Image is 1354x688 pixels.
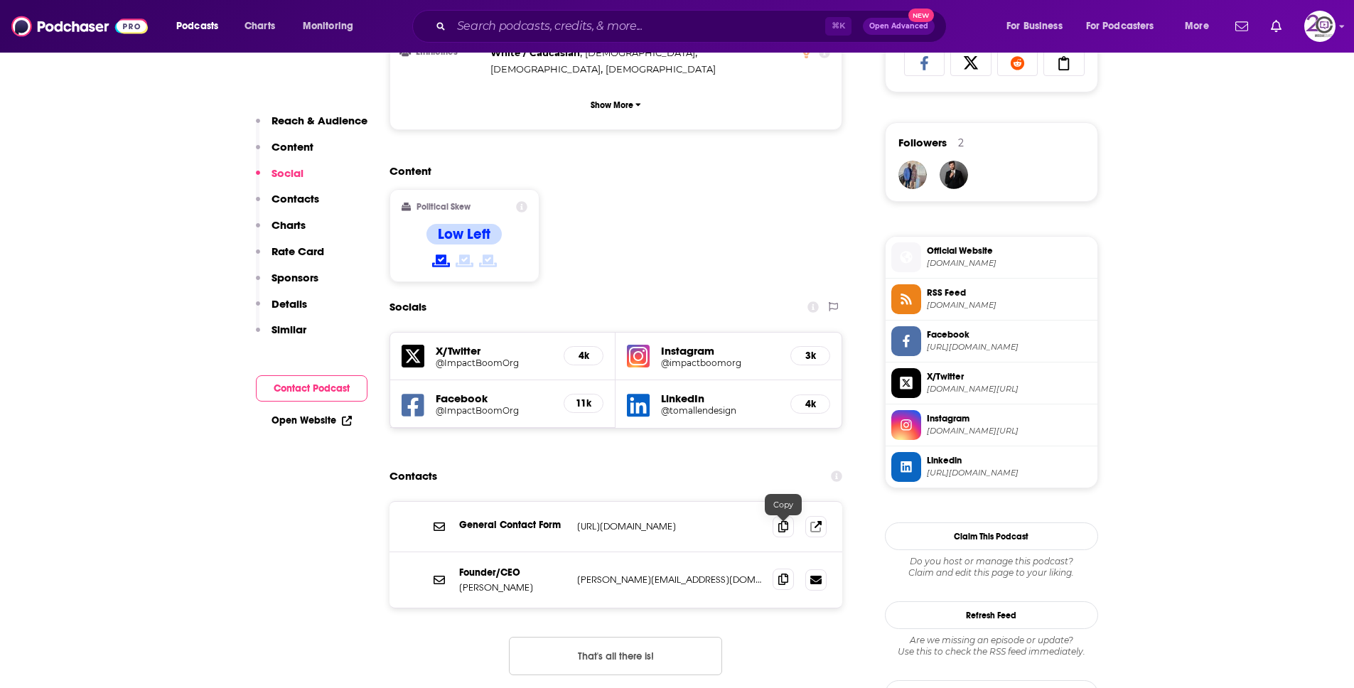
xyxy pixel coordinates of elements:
[927,454,1092,467] span: Linkedin
[256,244,324,271] button: Rate Card
[490,45,582,61] span: ,
[166,15,237,38] button: open menu
[256,375,367,402] button: Contact Podcast
[885,556,1098,579] div: Claim and edit this page to your liking.
[1086,16,1154,36] span: For Podcasters
[256,271,318,297] button: Sponsors
[436,344,553,358] h5: X/Twitter
[661,344,779,358] h5: Instagram
[904,49,945,76] a: Share on Facebook
[293,15,372,38] button: open menu
[490,47,580,58] span: White / Caucasian
[256,140,313,166] button: Content
[927,258,1092,269] span: impactboom.org
[1077,15,1175,38] button: open menu
[1230,14,1254,38] a: Show notifications dropdown
[438,225,490,243] h4: Low Left
[927,370,1092,383] span: X/Twitter
[825,17,851,36] span: ⌘ K
[585,47,695,58] span: [DEMOGRAPHIC_DATA]
[256,114,367,140] button: Reach & Audience
[459,519,566,531] p: General Contact Form
[927,342,1092,353] span: https://www.facebook.com/ImpactBoomOrg
[885,556,1098,567] span: Do you host or manage this podcast?
[577,520,762,532] p: [URL][DOMAIN_NAME]
[958,136,964,149] div: 2
[908,9,934,22] span: New
[459,566,566,579] p: Founder/CEO
[1304,11,1336,42] img: User Profile
[11,13,148,40] img: Podchaser - Follow, Share and Rate Podcasts
[891,368,1092,398] a: X/Twitter[DOMAIN_NAME][URL]
[272,140,313,154] p: Content
[245,16,275,36] span: Charts
[272,114,367,127] p: Reach & Audience
[997,49,1038,76] a: Share on Reddit
[927,244,1092,257] span: Official Website
[627,345,650,367] img: iconImage
[436,358,553,368] a: @ImpactBoomOrg
[891,452,1092,482] a: Linkedin[URL][DOMAIN_NAME]
[927,328,1092,341] span: Facebook
[1175,15,1227,38] button: open menu
[927,384,1092,394] span: twitter.com/ImpactBoomOrg
[927,300,1092,311] span: feeds.soundcloud.com
[661,358,779,368] a: @impactboomorg
[256,218,306,244] button: Charts
[1006,16,1063,36] span: For Business
[272,166,303,180] p: Social
[802,398,818,410] h5: 4k
[765,494,802,515] div: Copy
[585,45,697,61] span: ,
[898,161,927,189] img: davidantico
[576,350,591,362] h5: 4k
[1304,11,1336,42] button: Show profile menu
[272,414,352,426] a: Open Website
[272,323,306,336] p: Similar
[591,100,633,110] p: Show More
[1043,49,1085,76] a: Copy Link
[927,412,1092,425] span: Instagram
[996,15,1080,38] button: open menu
[490,61,603,77] span: ,
[256,192,319,218] button: Contacts
[451,15,825,38] input: Search podcasts, credits, & more...
[927,468,1092,478] span: https://www.linkedin.com/in/tomallendesign
[576,397,591,409] h5: 11k
[256,323,306,349] button: Similar
[863,18,935,35] button: Open AdvancedNew
[436,392,553,405] h5: Facebook
[891,284,1092,314] a: RSS Feed[DOMAIN_NAME]
[898,136,947,149] span: Followers
[389,463,437,490] h2: Contacts
[459,581,566,593] p: [PERSON_NAME]
[1304,11,1336,42] span: Logged in as kvolz
[256,297,307,323] button: Details
[1265,14,1287,38] a: Show notifications dropdown
[950,49,992,76] a: Share on X/Twitter
[927,426,1092,436] span: instagram.com/impactboomorg
[389,164,832,178] h2: Content
[402,92,831,118] button: Show More
[272,244,324,258] p: Rate Card
[869,23,928,30] span: Open Advanced
[577,574,762,586] p: [PERSON_NAME][EMAIL_ADDRESS][DOMAIN_NAME]
[885,601,1098,629] button: Refresh Feed
[490,63,601,75] span: [DEMOGRAPHIC_DATA]
[417,202,471,212] h2: Political Skew
[940,161,968,189] img: JohirMia
[661,392,779,405] h5: LinkedIn
[256,166,303,193] button: Social
[235,15,284,38] a: Charts
[661,405,779,416] h5: @tomallendesign
[927,286,1092,299] span: RSS Feed
[303,16,353,36] span: Monitoring
[885,635,1098,657] div: Are we missing an episode or update? Use this to check the RSS feed immediately.
[885,522,1098,550] button: Claim This Podcast
[891,410,1092,440] a: Instagram[DOMAIN_NAME][URL]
